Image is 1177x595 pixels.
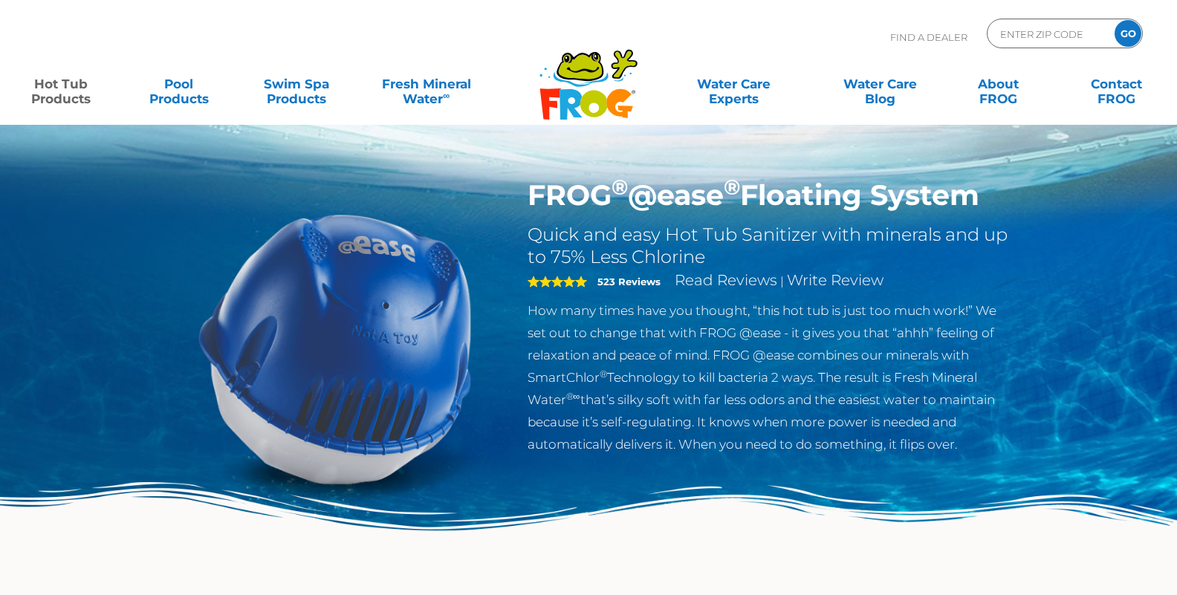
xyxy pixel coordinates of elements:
[724,174,740,200] sup: ®
[165,178,505,518] img: hot-tub-product-atease-system.png
[659,69,808,99] a: Water CareExperts
[528,299,1013,455] p: How many times have you thought, “this hot tub is just too much work!” We set out to change that ...
[675,271,777,289] a: Read Reviews
[528,178,1013,212] h1: FROG @ease Floating System
[787,271,883,289] a: Write Review
[443,90,450,101] sup: ∞
[834,69,927,99] a: Water CareBlog
[953,69,1045,99] a: AboutFROG
[600,368,607,380] sup: ®
[780,274,784,288] span: |
[528,224,1013,268] h2: Quick and easy Hot Tub Sanitizer with minerals and up to 75% Less Chlorine
[1070,69,1162,99] a: ContactFROG
[528,276,587,287] span: 5
[597,276,661,287] strong: 523 Reviews
[251,69,343,99] a: Swim SpaProducts
[566,391,580,402] sup: ®∞
[1115,20,1141,47] input: GO
[15,69,107,99] a: Hot TubProducts
[531,30,646,120] img: Frog Products Logo
[369,69,483,99] a: Fresh MineralWater∞
[890,19,967,56] p: Find A Dealer
[612,174,628,200] sup: ®
[133,69,225,99] a: PoolProducts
